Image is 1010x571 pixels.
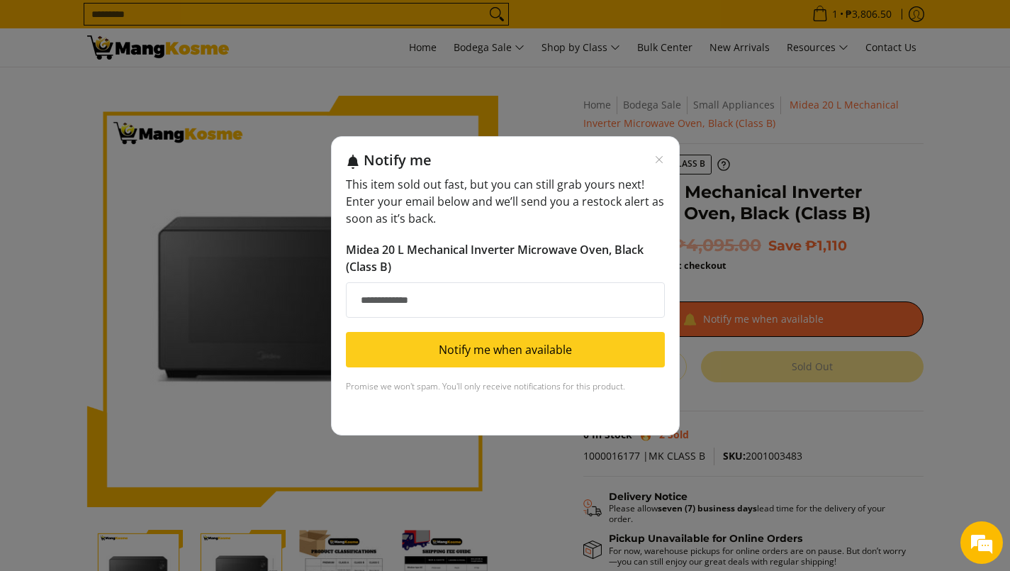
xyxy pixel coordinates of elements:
button: Notify me when available [346,332,665,367]
p: This item sold out fast, but you can still grab yours next! Enter your email below and we’ll send... [346,176,665,227]
p: Midea 20 L Mechanical Inverter Microwave Oven, Black (Class B) [346,241,665,275]
button: Close modal [653,154,665,165]
img: Notification bell icon [346,155,360,169]
h2: Notify me [364,151,432,169]
div: Promise we won't spam. You'll only receive notifications for this product. [346,378,665,396]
